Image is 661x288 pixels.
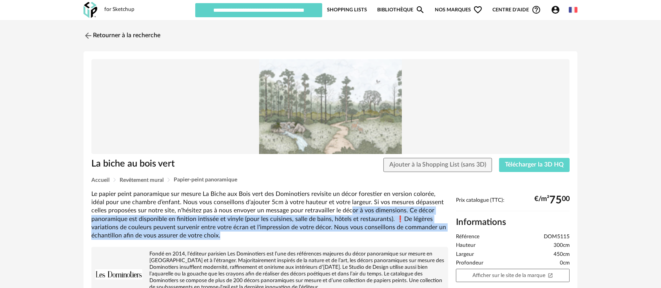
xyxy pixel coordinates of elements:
[554,242,570,249] span: 300cm
[569,5,577,14] img: fr
[532,5,541,14] span: Help Circle Outline icon
[473,5,483,14] span: Heart Outline icon
[534,197,570,203] div: €/m² 00
[456,260,483,267] span: Profondeur
[389,161,487,168] span: Ajouter à la Shopping List (sans 3D)
[505,161,564,168] span: Télécharger la 3D HQ
[549,197,562,203] span: 75
[435,2,483,17] span: Nos marques
[548,272,553,278] span: Open In New icon
[456,217,570,228] h2: Informations
[544,234,570,241] span: DOM5115
[91,190,448,240] div: Le papier peint panoramique sur mesure La Biche aux Bois vert des Dominotiers revisite un décor f...
[91,158,286,170] h1: La biche au bois vert
[91,178,109,183] span: Accueil
[91,59,570,154] img: Product pack shot
[174,177,237,183] span: Papier-peint panoramique
[551,5,560,14] span: Account Circle icon
[456,234,479,241] span: Référence
[493,5,541,14] span: Centre d'aideHelp Circle Outline icon
[456,251,474,258] span: Largeur
[91,177,570,183] div: Breadcrumb
[377,2,425,17] a: BibliothèqueMagnify icon
[416,5,425,14] span: Magnify icon
[84,2,97,18] img: OXP
[84,27,160,44] a: Retourner à la recherche
[104,6,134,13] div: for Sketchup
[327,2,367,17] a: Shopping Lists
[560,260,570,267] span: 0cm
[84,31,93,40] img: svg+xml;base64,PHN2ZyB3aWR0aD0iMjQiIGhlaWdodD0iMjQiIHZpZXdCb3g9IjAgMCAyNCAyNCIgZmlsbD0ibm9uZSIgeG...
[120,178,163,183] span: Revêtement mural
[456,242,476,249] span: Hauteur
[383,158,492,172] button: Ajouter à la Shopping List (sans 3D)
[554,251,570,258] span: 450cm
[499,158,570,172] button: Télécharger la 3D HQ
[456,269,570,283] a: Afficher sur le site de la marqueOpen In New icon
[551,5,564,14] span: Account Circle icon
[456,197,570,212] div: Prix catalogue (TTC):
